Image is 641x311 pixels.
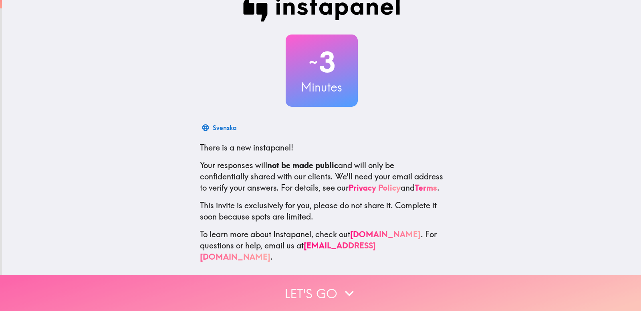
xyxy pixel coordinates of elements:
[308,50,319,74] span: ~
[213,122,237,133] div: Svenska
[200,160,443,193] p: Your responses will and will only be confidentially shared with our clients. We'll need your emai...
[415,183,437,193] a: Terms
[349,183,401,193] a: Privacy Policy
[286,79,358,96] h3: Minutes
[200,240,376,262] a: [EMAIL_ADDRESS][DOMAIN_NAME]
[200,142,293,152] span: There is a new instapanel!
[200,200,443,222] p: This invite is exclusively for you, please do not share it. Complete it soon because spots are li...
[267,160,338,170] b: not be made public
[200,229,443,262] p: To learn more about Instapanel, check out . For questions or help, email us at .
[200,120,240,136] button: Svenska
[350,229,421,239] a: [DOMAIN_NAME]
[286,46,358,79] h2: 3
